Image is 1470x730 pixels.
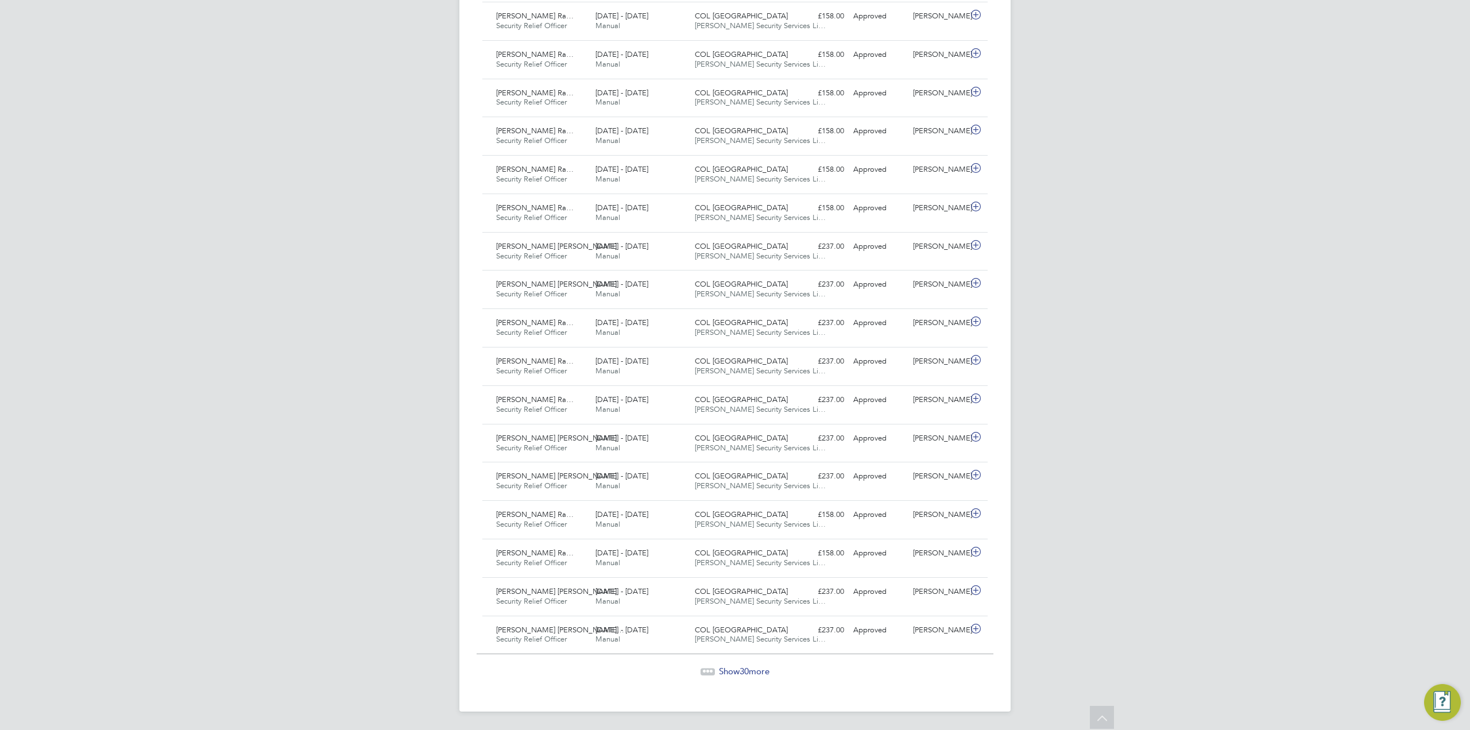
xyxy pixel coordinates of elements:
[595,509,648,519] span: [DATE] - [DATE]
[695,174,826,184] span: [PERSON_NAME] Security Services Li…
[595,596,620,606] span: Manual
[695,481,826,490] span: [PERSON_NAME] Security Services Li…
[849,429,908,448] div: Approved
[496,625,624,635] span: [PERSON_NAME] [PERSON_NAME]…
[496,318,574,327] span: [PERSON_NAME] Ra…
[595,289,620,299] span: Manual
[1424,684,1461,721] button: Engage Resource Center
[595,164,648,174] span: [DATE] - [DATE]
[496,366,567,376] span: Security Relief Officer
[496,241,617,251] span: [PERSON_NAME] [PERSON_NAME]
[849,352,908,371] div: Approved
[695,136,826,145] span: [PERSON_NAME] Security Services Li…
[695,395,788,404] span: COL [GEOGRAPHIC_DATA]
[595,126,648,136] span: [DATE] - [DATE]
[496,548,574,558] span: [PERSON_NAME] Ra…
[595,174,620,184] span: Manual
[695,59,826,69] span: [PERSON_NAME] Security Services Li…
[849,275,908,294] div: Approved
[595,548,648,558] span: [DATE] - [DATE]
[496,481,567,490] span: Security Relief Officer
[496,519,567,529] span: Security Relief Officer
[595,279,648,289] span: [DATE] - [DATE]
[908,7,968,26] div: [PERSON_NAME]
[595,241,648,251] span: [DATE] - [DATE]
[496,327,567,337] span: Security Relief Officer
[908,582,968,601] div: [PERSON_NAME]
[789,84,849,103] div: £158.00
[789,582,849,601] div: £237.00
[695,519,826,529] span: [PERSON_NAME] Security Services Li…
[849,199,908,218] div: Approved
[595,366,620,376] span: Manual
[496,443,567,453] span: Security Relief Officer
[695,289,826,299] span: [PERSON_NAME] Security Services Li…
[595,634,620,644] span: Manual
[908,429,968,448] div: [PERSON_NAME]
[908,544,968,563] div: [PERSON_NAME]
[496,88,574,98] span: [PERSON_NAME] Ra…
[695,366,826,376] span: [PERSON_NAME] Security Services Li…
[849,582,908,601] div: Approved
[789,391,849,410] div: £237.00
[496,174,567,184] span: Security Relief Officer
[908,314,968,333] div: [PERSON_NAME]
[595,443,620,453] span: Manual
[595,395,648,404] span: [DATE] - [DATE]
[695,586,788,596] span: COL [GEOGRAPHIC_DATA]
[496,251,567,261] span: Security Relief Officer
[595,59,620,69] span: Manual
[695,213,826,222] span: [PERSON_NAME] Security Services Li…
[496,634,567,644] span: Security Relief Officer
[849,544,908,563] div: Approved
[595,49,648,59] span: [DATE] - [DATE]
[908,467,968,486] div: [PERSON_NAME]
[695,126,788,136] span: COL [GEOGRAPHIC_DATA]
[595,519,620,529] span: Manual
[695,203,788,213] span: COL [GEOGRAPHIC_DATA]
[908,122,968,141] div: [PERSON_NAME]
[595,88,648,98] span: [DATE] - [DATE]
[496,279,617,289] span: [PERSON_NAME] [PERSON_NAME]
[908,237,968,256] div: [PERSON_NAME]
[595,21,620,30] span: Manual
[695,97,826,107] span: [PERSON_NAME] Security Services Li…
[695,49,788,59] span: COL [GEOGRAPHIC_DATA]
[908,160,968,179] div: [PERSON_NAME]
[595,471,648,481] span: [DATE] - [DATE]
[849,314,908,333] div: Approved
[595,586,648,596] span: [DATE] - [DATE]
[849,467,908,486] div: Approved
[496,596,567,606] span: Security Relief Officer
[849,84,908,103] div: Approved
[789,544,849,563] div: £158.00
[695,251,826,261] span: [PERSON_NAME] Security Services Li…
[595,203,648,213] span: [DATE] - [DATE]
[908,621,968,640] div: [PERSON_NAME]
[695,404,826,414] span: [PERSON_NAME] Security Services Li…
[908,505,968,524] div: [PERSON_NAME]
[789,505,849,524] div: £158.00
[695,164,788,174] span: COL [GEOGRAPHIC_DATA]
[496,433,617,443] span: [PERSON_NAME] [PERSON_NAME]
[496,586,617,596] span: [PERSON_NAME] [PERSON_NAME]
[789,122,849,141] div: £158.00
[789,45,849,64] div: £158.00
[496,289,567,299] span: Security Relief Officer
[496,164,574,174] span: [PERSON_NAME] Ra…
[789,429,849,448] div: £237.00
[595,327,620,337] span: Manual
[789,314,849,333] div: £237.00
[695,318,788,327] span: COL [GEOGRAPHIC_DATA]
[719,666,769,677] span: Show more
[695,356,788,366] span: COL [GEOGRAPHIC_DATA]
[695,509,788,519] span: COL [GEOGRAPHIC_DATA]
[595,481,620,490] span: Manual
[908,275,968,294] div: [PERSON_NAME]
[595,97,620,107] span: Manual
[496,203,574,213] span: [PERSON_NAME] Ra…
[496,136,567,145] span: Security Relief Officer
[695,596,826,606] span: [PERSON_NAME] Security Services Li…
[849,122,908,141] div: Approved
[849,391,908,410] div: Approved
